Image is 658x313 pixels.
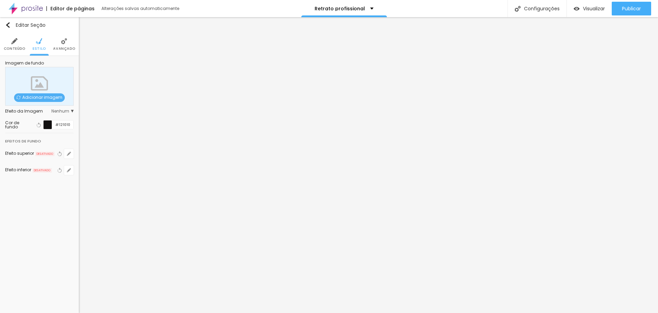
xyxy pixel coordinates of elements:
[5,22,46,28] div: Editar Seção
[101,7,180,11] div: Alterações salvas automaticamente
[567,2,612,15] button: Visualizar
[16,95,21,100] img: Icone
[5,109,51,113] div: Efeito da Imagem
[315,6,365,11] p: Retrato profissional
[5,151,34,155] div: Efeito superior
[11,38,17,44] img: Icone
[574,6,580,12] img: view-1.svg
[5,133,74,146] div: Efeitos de fundo
[14,93,65,102] span: Adicionar imagem
[612,2,651,15] button: Publicar
[5,168,31,172] div: Efeito inferior
[46,6,95,11] div: Editor de páginas
[583,6,605,11] span: Visualizar
[61,38,67,44] img: Icone
[4,47,25,50] span: Conteúdo
[5,121,32,129] div: Cor de fundo
[51,109,74,113] span: Nenhum
[53,47,75,50] span: Avançado
[36,38,42,44] img: Icone
[515,6,521,12] img: Icone
[33,168,52,173] span: DESATIVADO
[5,61,74,65] div: Imagem de fundo
[622,6,641,11] span: Publicar
[35,152,54,156] span: DESATIVADO
[5,137,41,145] div: Efeitos de fundo
[79,17,658,313] iframe: Editor
[33,47,46,50] span: Estilo
[5,22,11,28] img: Icone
